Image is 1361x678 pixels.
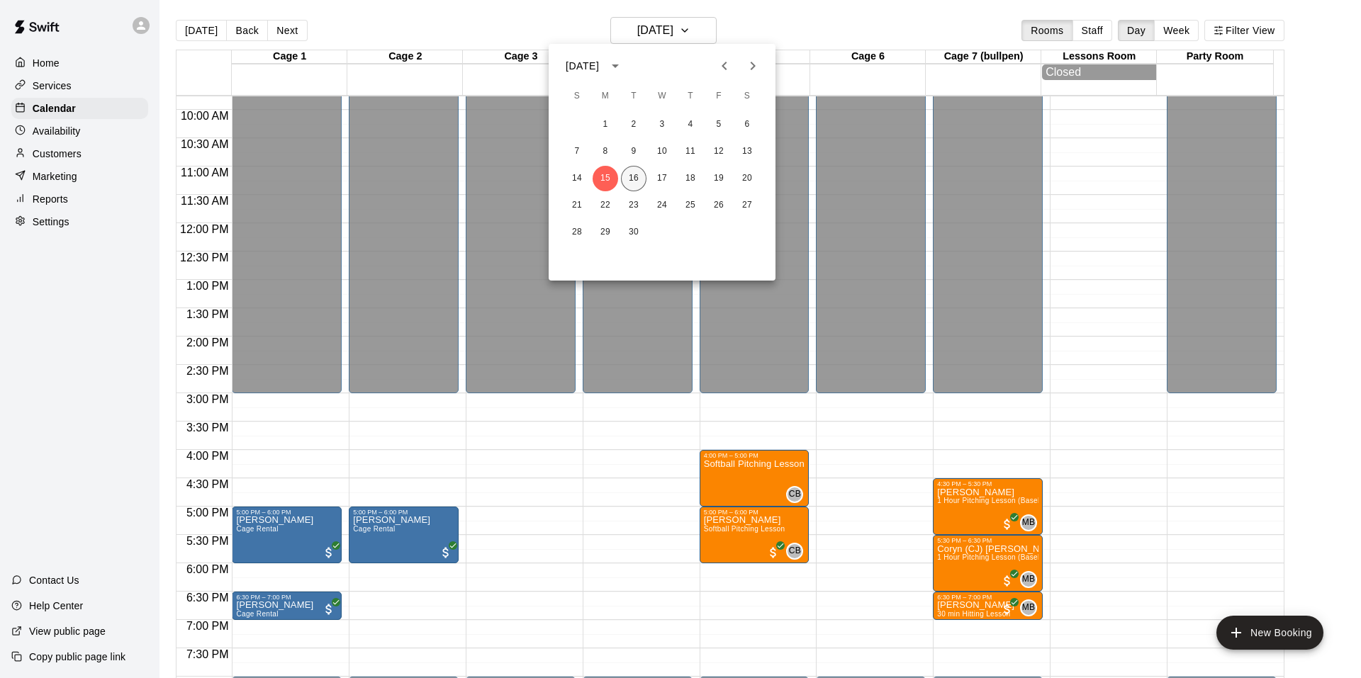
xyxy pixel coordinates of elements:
button: 16 [621,166,646,191]
button: 29 [593,220,618,245]
span: Sunday [564,82,590,111]
button: 5 [706,112,732,137]
button: 23 [621,193,646,218]
button: 7 [564,139,590,164]
button: 18 [678,166,703,191]
button: 6 [734,112,760,137]
button: 12 [706,139,732,164]
div: [DATE] [566,59,599,74]
span: Thursday [678,82,703,111]
button: 26 [706,193,732,218]
button: Next month [739,52,767,80]
button: 20 [734,166,760,191]
button: 30 [621,220,646,245]
button: 28 [564,220,590,245]
button: 22 [593,193,618,218]
span: Saturday [734,82,760,111]
button: 21 [564,193,590,218]
button: 25 [678,193,703,218]
span: Tuesday [621,82,646,111]
button: 11 [678,139,703,164]
button: 14 [564,166,590,191]
span: Wednesday [649,82,675,111]
button: 15 [593,166,618,191]
button: 9 [621,139,646,164]
button: 1 [593,112,618,137]
button: 2 [621,112,646,137]
button: 10 [649,139,675,164]
button: 27 [734,193,760,218]
button: 3 [649,112,675,137]
button: 13 [734,139,760,164]
span: Monday [593,82,618,111]
button: 24 [649,193,675,218]
button: 4 [678,112,703,137]
button: 19 [706,166,732,191]
button: 8 [593,139,618,164]
button: 17 [649,166,675,191]
button: Previous month [710,52,739,80]
button: calendar view is open, switch to year view [603,54,627,78]
span: Friday [706,82,732,111]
